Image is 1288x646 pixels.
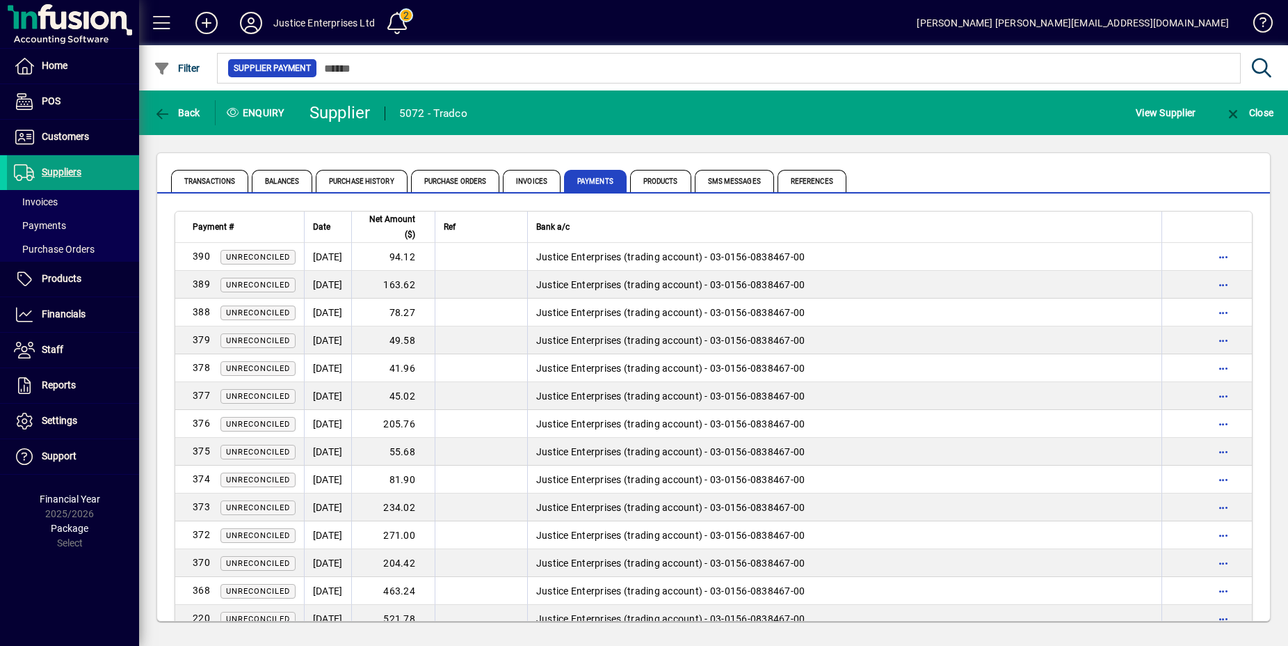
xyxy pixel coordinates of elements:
td: 49.58 [351,326,435,354]
span: Purchase Orders [411,170,500,192]
span: Invoices [14,196,58,207]
span: Unreconciled [226,615,290,624]
a: POS [7,84,139,119]
span: Customers [42,131,89,142]
a: Products [7,262,139,297]
button: More options [1212,329,1234,352]
span: Justice Enterprises (trading account) - 03-0156-0838467-00 [536,530,805,541]
span: SMS Messages [695,170,774,192]
td: 205.76 [351,410,435,438]
td: [DATE] [304,549,351,577]
a: Settings [7,404,139,439]
span: References [778,170,846,192]
span: Ref [444,219,456,235]
span: Unreconciled [226,253,290,262]
td: [DATE] [304,466,351,494]
button: More options [1212,552,1234,574]
span: Justice Enterprises (trading account) - 03-0156-0838467-00 [536,307,805,318]
button: More options [1212,524,1234,546]
span: Staff [42,344,63,355]
button: More options [1212,385,1234,407]
div: [PERSON_NAME] [PERSON_NAME][EMAIL_ADDRESS][DOMAIN_NAME] [917,12,1229,34]
span: Products [42,273,81,284]
a: Reports [7,368,139,403]
span: Unreconciled [226,281,290,290]
span: Purchase History [316,170,408,192]
button: More options [1212,357,1234,379]
span: Unreconciled [226,587,290,596]
button: More options [1212,608,1234,630]
span: 374 [193,473,210,484]
span: Unreconciled [226,308,290,317]
span: Purchase Orders [14,244,95,255]
td: [DATE] [304,521,351,549]
td: 81.90 [351,466,435,494]
a: Customers [7,120,139,155]
td: 271.00 [351,521,435,549]
span: Justice Enterprises (trading account) - 03-0156-0838467-00 [536,502,805,513]
span: Justice Enterprises (trading account) - 03-0156-0838467-00 [536,335,805,346]
div: 5072 - Tradco [399,102,467,125]
span: 376 [193,418,210,429]
td: [DATE] [304,494,351,521]
span: Bank a/c [536,219,570,235]
span: Justice Enterprises (trading account) - 03-0156-0838467-00 [536,391,805,402]
span: Justice Enterprises (trading account) - 03-0156-0838467-00 [536,251,805,262]
span: 377 [193,390,210,401]
span: Justice Enterprises (trading account) - 03-0156-0838467-00 [536,279,805,290]
button: View Supplier [1132,100,1199,125]
a: Staff [7,333,139,368]
span: Justice Enterprises (trading account) - 03-0156-0838467-00 [536,474,805,485]
span: Payments [564,170,627,192]
button: More options [1212,580,1234,602]
td: [DATE] [304,299,351,326]
button: More options [1212,496,1234,519]
span: Support [42,450,77,462]
a: Invoices [7,190,139,214]
a: Payments [7,214,139,237]
div: Net Amount ($) [360,212,428,242]
td: [DATE] [304,410,351,438]
span: 372 [193,529,210,540]
button: More options [1212,301,1234,324]
button: More options [1212,413,1234,435]
td: 204.42 [351,549,435,577]
span: Unreconciled [226,559,290,568]
span: Back [154,107,200,118]
div: Supplier [309,102,371,124]
td: [DATE] [304,577,351,605]
span: Justice Enterprises (trading account) - 03-0156-0838467-00 [536,418,805,430]
span: Unreconciled [226,531,290,540]
span: View Supplier [1136,102,1196,124]
td: [DATE] [304,605,351,633]
span: Date [313,219,330,235]
span: 220 [193,613,210,624]
a: Knowledge Base [1243,3,1271,48]
span: 379 [193,334,210,345]
span: Balances [252,170,312,192]
button: More options [1212,441,1234,463]
app-page-header-button: Back [139,100,216,125]
div: Justice Enterprises Ltd [273,12,375,34]
span: Financials [42,308,86,320]
span: Suppliers [42,166,81,178]
td: 78.27 [351,299,435,326]
span: Financial Year [40,494,100,505]
td: [DATE] [304,438,351,466]
a: Purchase Orders [7,237,139,261]
td: 94.12 [351,243,435,271]
a: Support [7,439,139,474]
span: Supplier Payment [234,61,311,75]
span: 370 [193,557,210,568]
div: Enquiry [216,102,299,124]
td: [DATE] [304,382,351,410]
span: Settings [42,415,77,426]
td: 163.62 [351,271,435,299]
span: 390 [193,251,210,262]
span: POS [42,95,61,107]
button: Close [1221,100,1277,125]
span: 375 [193,446,210,457]
span: Invoices [503,170,561,192]
button: More options [1212,246,1234,268]
span: Home [42,60,67,71]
